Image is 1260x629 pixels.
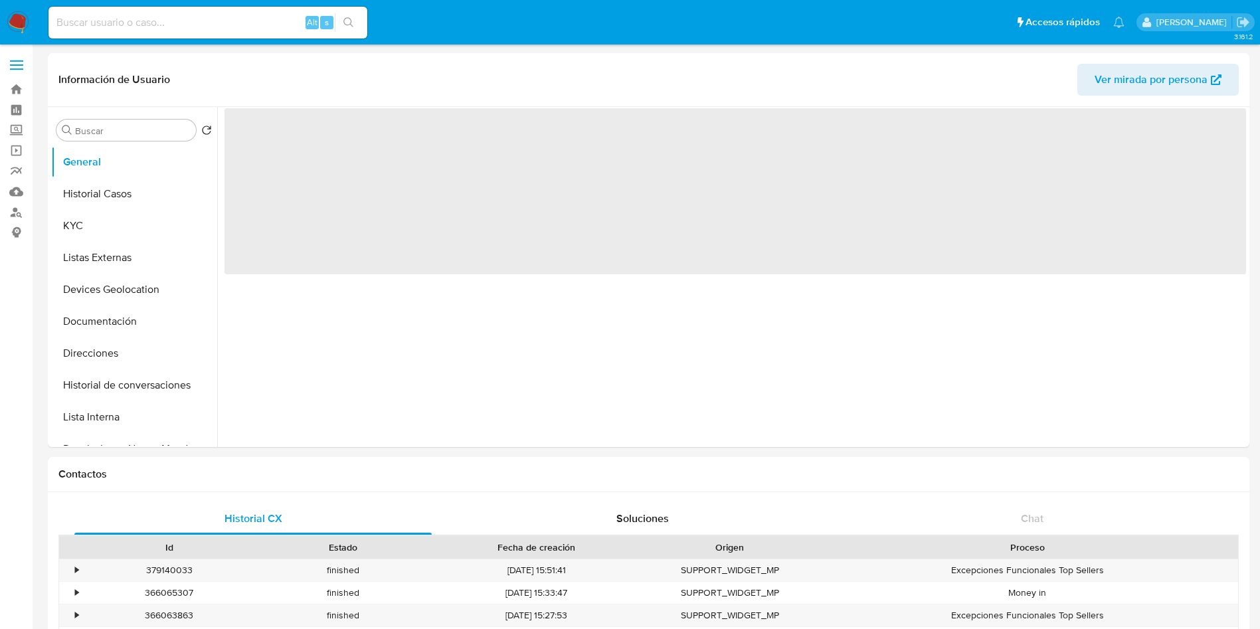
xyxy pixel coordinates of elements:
div: finished [256,604,430,626]
button: KYC [51,210,217,242]
div: • [75,586,78,599]
div: [DATE] 15:33:47 [430,582,643,604]
div: 366065307 [82,582,256,604]
div: [DATE] 15:51:41 [430,559,643,581]
div: SUPPORT_WIDGET_MP [643,604,817,626]
input: Buscar usuario o caso... [48,14,367,31]
div: 379140033 [82,559,256,581]
span: Ver mirada por persona [1095,64,1208,96]
button: Volver al orden por defecto [201,125,212,139]
span: ‌ [225,108,1246,274]
button: Direcciones [51,337,217,369]
button: General [51,146,217,178]
button: Historial Casos [51,178,217,210]
div: 366063863 [82,604,256,626]
a: Salir [1236,15,1250,29]
div: Proceso [826,541,1229,554]
span: Chat [1021,511,1043,526]
button: Historial de conversaciones [51,369,217,401]
span: Soluciones [616,511,669,526]
button: Documentación [51,306,217,337]
button: Devices Geolocation [51,274,217,306]
div: SUPPORT_WIDGET_MP [643,582,817,604]
div: Money in [817,582,1238,604]
input: Buscar [75,125,191,137]
button: Listas Externas [51,242,217,274]
div: • [75,609,78,622]
div: Estado [266,541,421,554]
p: ivonne.perezonofre@mercadolibre.com.mx [1156,16,1231,29]
button: Ver mirada por persona [1077,64,1239,96]
button: Restricciones Nuevo Mundo [51,433,217,465]
button: search-icon [335,13,362,32]
div: [DATE] 15:27:53 [430,604,643,626]
div: Excepciones Funcionales Top Sellers [817,604,1238,626]
div: • [75,564,78,577]
div: SUPPORT_WIDGET_MP [643,559,817,581]
h1: Contactos [58,468,1239,481]
span: Accesos rápidos [1026,15,1100,29]
span: s [325,16,329,29]
button: Buscar [62,125,72,135]
div: finished [256,582,430,604]
div: Excepciones Funcionales Top Sellers [817,559,1238,581]
div: finished [256,559,430,581]
div: Origen [652,541,808,554]
button: Lista Interna [51,401,217,433]
a: Notificaciones [1113,17,1125,28]
h1: Información de Usuario [58,73,170,86]
span: Historial CX [225,511,282,526]
div: Id [92,541,247,554]
span: Alt [307,16,317,29]
div: Fecha de creación [440,541,634,554]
